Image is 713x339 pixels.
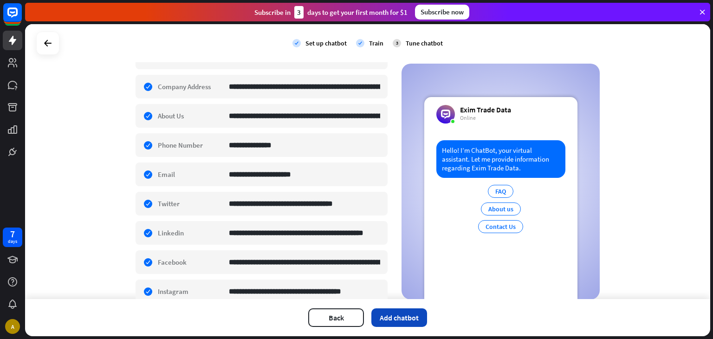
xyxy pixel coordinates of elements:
[7,4,35,32] button: Open LiveChat chat widget
[415,5,469,20] div: Subscribe now
[5,319,20,334] div: A
[371,308,427,327] button: Add chatbot
[254,6,408,19] div: Subscribe in days to get your first month for $1
[3,228,22,247] a: 7 days
[406,39,443,47] div: Tune chatbot
[308,308,364,327] button: Back
[356,39,364,47] i: check
[481,202,521,215] div: About us
[305,39,347,47] div: Set up chatbot
[436,140,565,178] div: Hello! I’m ChatBot, your virtual assistant. Let me provide information regarding Exim Trade Data.
[460,114,511,122] div: Online
[478,220,523,233] div: Contact Us
[8,238,17,245] div: days
[10,230,15,238] div: 7
[369,39,383,47] div: Train
[292,39,301,47] i: check
[294,6,304,19] div: 3
[460,105,511,114] div: Exim Trade Data
[393,39,401,47] div: 3
[488,185,513,198] div: FAQ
